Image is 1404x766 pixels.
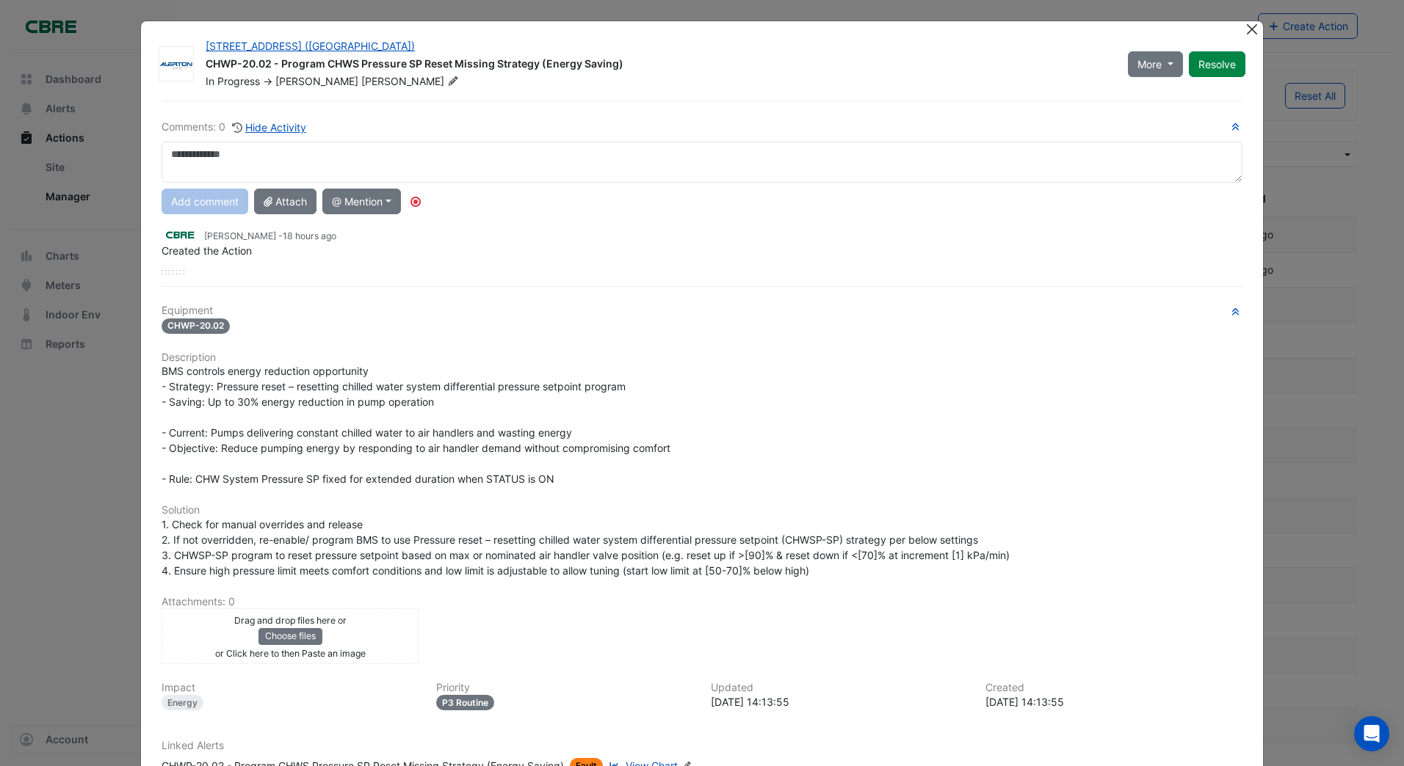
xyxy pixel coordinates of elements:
[215,648,366,659] small: or Click here to then Paste an image
[231,119,307,136] button: Hide Activity
[322,189,401,214] button: @ Mention
[283,230,336,241] span: 2025-09-08 14:13:55
[162,596,1242,608] h6: Attachments: 0
[162,695,203,710] div: Energy
[162,682,419,694] h6: Impact
[162,119,307,136] div: Comments: 0
[711,682,968,694] h6: Updated
[254,189,316,214] button: Attach
[162,227,198,243] img: CBRE Charter Hall
[162,504,1242,517] h6: Solution
[162,365,670,485] span: BMS controls energy reduction opportunity - Strategy: Pressure reset – resetting chilled water sy...
[162,518,1010,577] span: 1. Check for manual overrides and release 2. If not overridden, re-enable/ program BMS to use Pre...
[159,57,193,72] img: Alerton
[162,740,1242,752] h6: Linked Alerts
[206,56,1110,74] div: CHWP-20.02 - Program CHWS Pressure SP Reset Missing Strategy (Energy Saving)
[1189,51,1245,77] button: Resolve
[206,75,260,87] span: In Progress
[711,694,968,710] div: [DATE] 14:13:55
[985,694,1242,710] div: [DATE] 14:13:55
[162,304,1242,317] h6: Equipment
[1128,51,1183,77] button: More
[1137,56,1162,72] span: More
[234,615,347,626] small: Drag and drop files here or
[409,195,422,208] div: Tooltip anchor
[263,75,272,87] span: ->
[206,40,415,52] a: [STREET_ADDRESS] ([GEOGRAPHIC_DATA])
[361,74,461,89] span: [PERSON_NAME]
[436,682,693,694] h6: Priority
[985,682,1242,694] h6: Created
[162,244,252,257] span: Created the Action
[436,695,494,710] div: P3 Routine
[275,75,358,87] span: [PERSON_NAME]
[258,628,322,644] button: Choose files
[162,351,1242,364] h6: Description
[204,230,336,243] small: [PERSON_NAME] -
[162,318,230,334] span: CHWP-20.02
[1354,716,1389,751] div: Open Intercom Messenger
[1245,21,1260,37] button: Close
